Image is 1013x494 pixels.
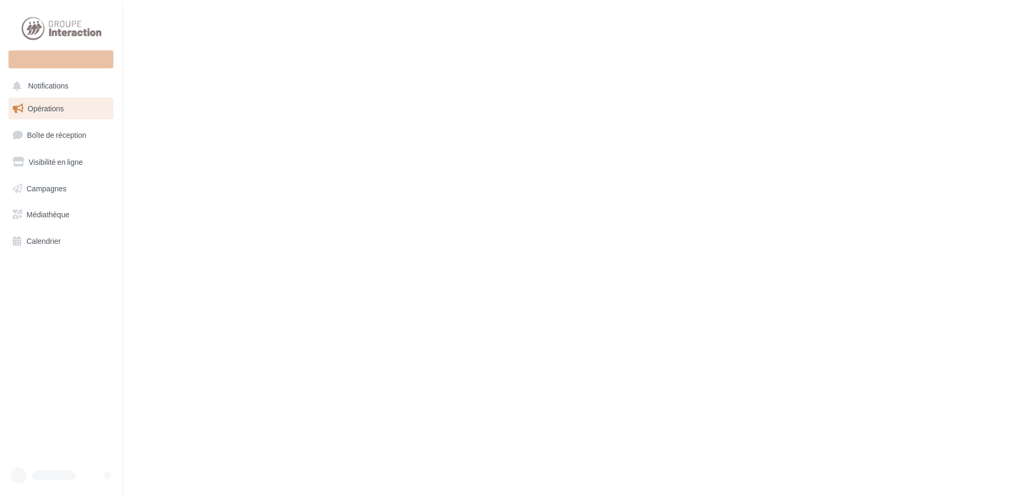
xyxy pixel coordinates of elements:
[6,98,115,120] a: Opérations
[27,130,86,139] span: Boîte de réception
[26,210,69,219] span: Médiathèque
[28,82,68,91] span: Notifications
[6,178,115,200] a: Campagnes
[8,50,113,68] div: Nouvelle campagne
[6,230,115,252] a: Calendrier
[29,157,83,166] span: Visibilité en ligne
[26,183,67,192] span: Campagnes
[6,124,115,146] a: Boîte de réception
[6,204,115,226] a: Médiathèque
[26,236,61,245] span: Calendrier
[28,104,64,113] span: Opérations
[6,151,115,173] a: Visibilité en ligne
